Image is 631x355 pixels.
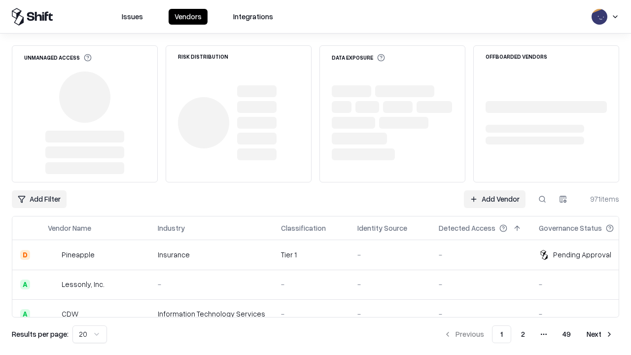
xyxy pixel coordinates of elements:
div: Vendor Name [48,223,91,233]
div: Information Technology Services [158,309,265,319]
div: A [20,309,30,319]
div: - [439,309,523,319]
div: Tier 1 [281,249,342,260]
button: Next [581,325,619,343]
button: 1 [492,325,511,343]
img: CDW [48,309,58,319]
div: Data Exposure [332,54,385,62]
div: Unmanaged Access [24,54,92,62]
button: Vendors [169,9,208,25]
div: - [357,249,423,260]
div: Offboarded Vendors [486,54,547,59]
div: 971 items [580,194,619,204]
div: Lessonly, Inc. [62,279,105,289]
div: CDW [62,309,78,319]
a: Add Vendor [464,190,526,208]
div: Identity Source [357,223,407,233]
div: - [439,279,523,289]
div: Pending Approval [553,249,611,260]
div: Industry [158,223,185,233]
button: 2 [513,325,533,343]
div: Pineapple [62,249,95,260]
div: A [20,280,30,289]
button: 49 [555,325,579,343]
button: Integrations [227,9,279,25]
nav: pagination [438,325,619,343]
div: - [357,309,423,319]
div: - [539,279,630,289]
img: Lessonly, Inc. [48,280,58,289]
div: Detected Access [439,223,495,233]
button: Add Filter [12,190,67,208]
div: - [281,309,342,319]
div: - [539,309,630,319]
div: Risk Distribution [178,54,228,59]
div: - [439,249,523,260]
div: Classification [281,223,326,233]
div: Insurance [158,249,265,260]
div: - [158,279,265,289]
div: - [281,279,342,289]
div: - [357,279,423,289]
p: Results per page: [12,329,69,339]
div: Governance Status [539,223,602,233]
div: D [20,250,30,260]
button: Issues [116,9,149,25]
img: Pineapple [48,250,58,260]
